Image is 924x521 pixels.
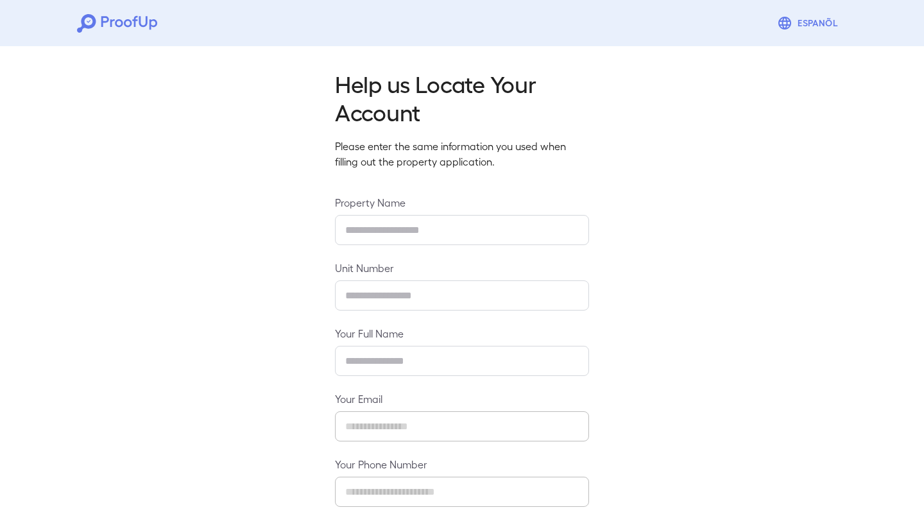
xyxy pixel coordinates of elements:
[335,69,589,126] h2: Help us Locate Your Account
[335,391,589,406] label: Your Email
[335,326,589,341] label: Your Full Name
[335,260,589,275] label: Unit Number
[335,457,589,472] label: Your Phone Number
[772,10,847,36] button: Espanõl
[335,139,589,169] p: Please enter the same information you used when filling out the property application.
[335,195,589,210] label: Property Name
